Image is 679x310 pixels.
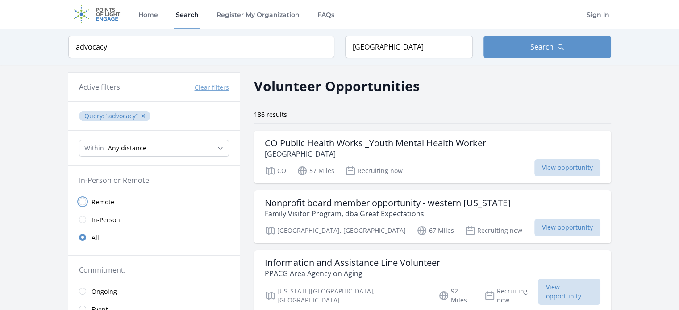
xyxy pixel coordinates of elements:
a: CO Public Health Works _Youth Mental Health Worker [GEOGRAPHIC_DATA] CO 57 Miles Recruiting now V... [254,131,611,183]
h3: Active filters [79,82,120,92]
button: ✕ [141,112,146,120]
span: View opportunity [534,159,600,176]
p: CO [265,165,286,176]
button: Search [483,36,611,58]
h2: Volunteer Opportunities [254,76,420,96]
p: [GEOGRAPHIC_DATA] [265,149,486,159]
p: [GEOGRAPHIC_DATA], [GEOGRAPHIC_DATA] [265,225,406,236]
button: Clear filters [195,83,229,92]
p: 92 Miles [438,287,474,305]
span: Search [530,41,554,52]
legend: In-Person or Remote: [79,175,229,186]
p: PPACG Area Agency on Aging [265,268,440,279]
a: Remote [68,193,240,211]
p: Recruiting now [345,165,403,176]
input: Keyword [68,36,334,58]
h3: Nonprofit board member opportunity - western [US_STATE] [265,198,511,208]
a: In-Person [68,211,240,228]
q: advocacy [106,112,138,120]
p: Recruiting now [484,287,538,305]
select: Search Radius [79,140,229,157]
span: Ongoing [92,287,117,296]
p: [US_STATE][GEOGRAPHIC_DATA], [GEOGRAPHIC_DATA] [265,287,428,305]
a: All [68,228,240,246]
a: Ongoing [68,282,240,300]
input: Location [345,36,473,58]
span: In-Person [92,215,120,224]
span: 186 results [254,110,287,119]
span: View opportunity [534,219,600,236]
a: Nonprofit board member opportunity - western [US_STATE] Family Visitor Program, dba Great Expecta... [254,190,611,243]
legend: Commitment: [79,265,229,275]
span: Remote [92,198,114,207]
h3: CO Public Health Works _Youth Mental Health Worker [265,138,486,149]
p: 57 Miles [297,165,334,176]
p: 67 Miles [417,225,454,236]
span: All [92,233,99,242]
p: Recruiting now [465,225,522,236]
p: Family Visitor Program, dba Great Expectations [265,208,511,219]
span: View opportunity [538,279,600,305]
h3: Information and Assistance Line Volunteer [265,257,440,268]
span: Query : [84,112,106,120]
